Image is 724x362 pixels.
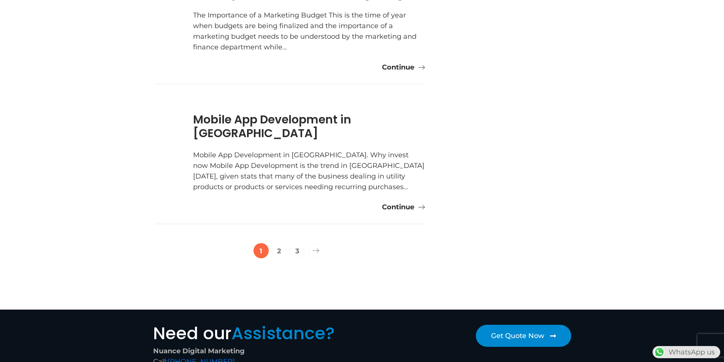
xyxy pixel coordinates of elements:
[193,111,351,141] a: Mobile App Development in [GEOGRAPHIC_DATA]
[153,325,358,342] h2: Need our
[231,321,335,345] span: Assistance?
[253,243,269,258] a: 1
[382,62,425,73] a: Continue
[290,243,305,258] a: 3
[491,332,544,339] span: Get Quote Now
[193,10,425,52] div: The Importance of a Marketing Budget This is the time of year when budgets are being finalized an...
[476,325,571,347] a: Get Quote Now
[153,347,245,355] strong: Nuance Digital Marketing
[653,346,720,358] div: WhatsApp us
[653,346,665,358] img: WhatsApp
[193,150,425,192] div: Mobile App Development in [GEOGRAPHIC_DATA]. Why invest now Mobile App Development is the trend i...
[382,202,425,212] a: Continue
[653,348,720,356] a: WhatsAppWhatsApp us
[272,243,287,258] a: 2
